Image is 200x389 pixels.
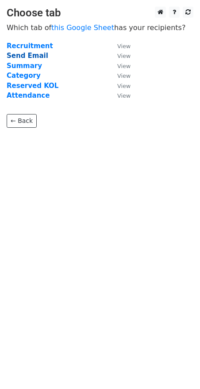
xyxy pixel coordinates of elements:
a: Recruitment [7,42,53,50]
a: Category [7,72,41,80]
a: Attendance [7,92,50,99]
a: Summary [7,62,42,70]
small: View [117,72,131,79]
iframe: Chat Widget [156,347,200,389]
small: View [117,43,131,50]
h3: Choose tab [7,7,193,19]
p: Which tab of has your recipients? [7,23,193,32]
a: Reserved KOL [7,82,58,90]
a: View [108,62,131,70]
small: View [117,83,131,89]
small: View [117,63,131,69]
a: View [108,72,131,80]
a: View [108,42,131,50]
a: this Google Sheet [51,23,114,32]
a: View [108,82,131,90]
small: View [117,92,131,99]
small: View [117,53,131,59]
a: Send Email [7,52,48,60]
a: View [108,52,131,60]
a: ← Back [7,114,37,128]
a: View [108,92,131,99]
